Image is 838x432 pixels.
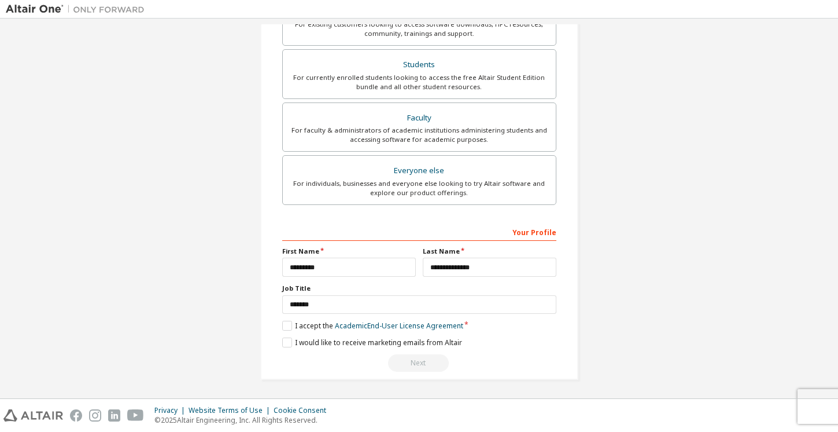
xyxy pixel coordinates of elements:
[154,415,333,425] p: © 2025 Altair Engineering, Inc. All Rights Reserved.
[282,247,416,256] label: First Name
[189,406,274,415] div: Website Terms of Use
[154,406,189,415] div: Privacy
[423,247,556,256] label: Last Name
[127,409,144,422] img: youtube.svg
[335,321,463,331] a: Academic End-User License Agreement
[274,406,333,415] div: Cookie Consent
[89,409,101,422] img: instagram.svg
[290,20,549,38] div: For existing customers looking to access software downloads, HPC resources, community, trainings ...
[3,409,63,422] img: altair_logo.svg
[282,284,556,293] label: Job Title
[6,3,150,15] img: Altair One
[290,179,549,197] div: For individuals, businesses and everyone else looking to try Altair software and explore our prod...
[282,222,556,241] div: Your Profile
[282,338,462,347] label: I would like to receive marketing emails from Altair
[290,163,549,179] div: Everyone else
[70,409,82,422] img: facebook.svg
[290,73,549,91] div: For currently enrolled students looking to access the free Altair Student Edition bundle and all ...
[108,409,120,422] img: linkedin.svg
[290,57,549,73] div: Students
[282,354,556,372] div: Read and acccept EULA to continue
[290,110,549,126] div: Faculty
[290,126,549,144] div: For faculty & administrators of academic institutions administering students and accessing softwa...
[282,321,463,331] label: I accept the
